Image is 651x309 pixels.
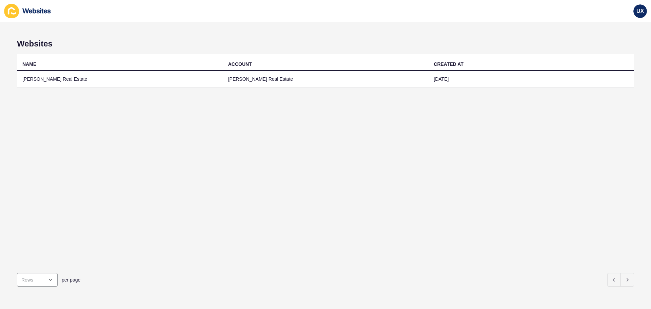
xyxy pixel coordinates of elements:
[434,61,463,67] div: CREATED AT
[17,39,634,49] h1: Websites
[17,273,58,287] div: open menu
[62,276,80,283] span: per page
[223,71,429,88] td: [PERSON_NAME] Real Estate
[428,71,634,88] td: [DATE]
[636,8,644,15] span: UX
[22,61,36,67] div: NAME
[228,61,252,67] div: ACCOUNT
[17,71,223,88] td: [PERSON_NAME] Real Estate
